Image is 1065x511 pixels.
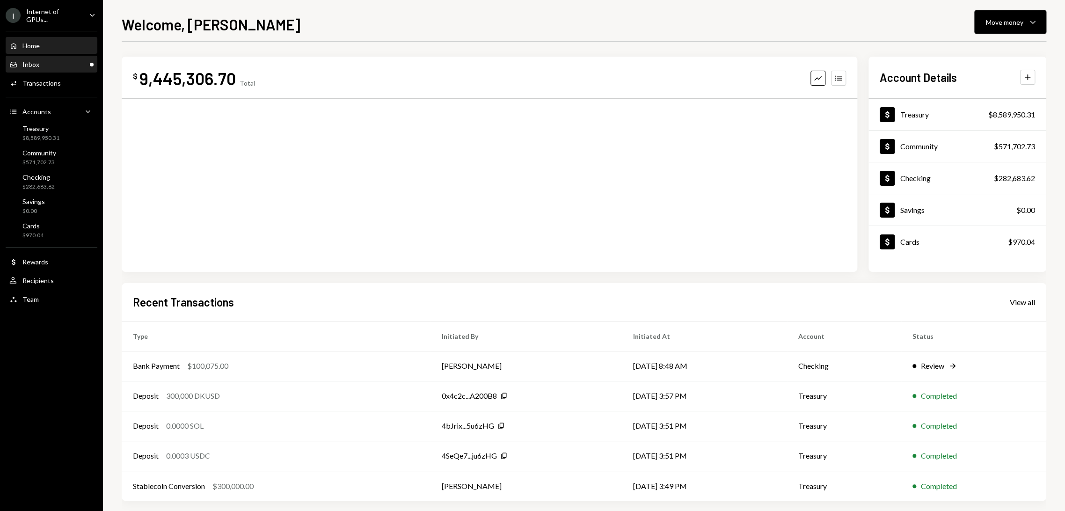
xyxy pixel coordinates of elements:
[133,450,159,461] div: Deposit
[622,351,787,381] td: [DATE] 8:48 AM
[22,207,45,215] div: $0.00
[1016,204,1035,216] div: $0.00
[868,162,1046,194] a: Checking$282,683.62
[6,37,97,54] a: Home
[22,159,56,167] div: $571,702.73
[133,294,234,310] h2: Recent Transactions
[22,173,55,181] div: Checking
[900,237,919,246] div: Cards
[1008,236,1035,248] div: $970.04
[430,471,621,501] td: [PERSON_NAME]
[122,15,300,34] h1: Welcome, [PERSON_NAME]
[974,10,1046,34] button: Move money
[166,390,220,401] div: 300,000 DKUSD
[868,131,1046,162] a: Community$571,702.73
[994,141,1035,152] div: $571,702.73
[22,183,55,191] div: $282,683.62
[166,420,204,431] div: 0.0000 SOL
[6,56,97,73] a: Inbox
[441,450,496,461] div: 4SeQe7...ju6zHG
[22,42,40,50] div: Home
[133,481,205,492] div: Stablecoin Conversion
[187,360,228,372] div: $100,075.00
[22,79,61,87] div: Transactions
[6,103,97,120] a: Accounts
[6,146,97,168] a: Community$571,702.73
[868,99,1046,130] a: Treasury$8,589,950.31
[430,321,621,351] th: Initiated By
[22,108,51,116] div: Accounts
[6,253,97,270] a: Rewards
[133,390,159,401] div: Deposit
[787,411,901,441] td: Treasury
[622,411,787,441] td: [DATE] 3:51 PM
[787,321,901,351] th: Account
[787,381,901,411] td: Treasury
[22,149,56,157] div: Community
[868,226,1046,257] a: Cards$970.04
[22,258,48,266] div: Rewards
[6,122,97,144] a: Treasury$8,589,950.31
[787,471,901,501] td: Treasury
[133,420,159,431] div: Deposit
[441,420,494,431] div: 4bJrix...5u6zHG
[900,205,925,214] div: Savings
[240,79,255,87] div: Total
[6,291,97,307] a: Team
[441,390,496,401] div: 0x4c2c...A200B8
[622,471,787,501] td: [DATE] 3:49 PM
[921,390,957,401] div: Completed
[1010,298,1035,307] div: View all
[1010,297,1035,307] a: View all
[622,381,787,411] td: [DATE] 3:57 PM
[900,142,938,151] div: Community
[22,232,44,240] div: $970.04
[6,74,97,91] a: Transactions
[988,109,1035,120] div: $8,589,950.31
[22,295,39,303] div: Team
[122,321,430,351] th: Type
[22,134,59,142] div: $8,589,950.31
[880,70,957,85] h2: Account Details
[921,450,957,461] div: Completed
[994,173,1035,184] div: $282,683.62
[212,481,254,492] div: $300,000.00
[986,17,1023,27] div: Move money
[166,450,210,461] div: 0.0003 USDC
[26,7,81,23] div: Internet of GPUs...
[6,170,97,193] a: Checking$282,683.62
[133,72,138,81] div: $
[868,194,1046,226] a: Savings$0.00
[6,272,97,289] a: Recipients
[139,68,236,89] div: 9,445,306.70
[6,8,21,23] div: I
[622,321,787,351] th: Initiated At
[921,481,957,492] div: Completed
[900,110,929,119] div: Treasury
[6,219,97,241] a: Cards$970.04
[900,174,931,182] div: Checking
[6,195,97,217] a: Savings$0.00
[787,351,901,381] td: Checking
[921,360,944,372] div: Review
[22,60,39,68] div: Inbox
[22,124,59,132] div: Treasury
[622,441,787,471] td: [DATE] 3:51 PM
[133,360,180,372] div: Bank Payment
[901,321,1046,351] th: Status
[22,222,44,230] div: Cards
[22,277,54,285] div: Recipients
[787,441,901,471] td: Treasury
[22,197,45,205] div: Savings
[430,351,621,381] td: [PERSON_NAME]
[921,420,957,431] div: Completed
